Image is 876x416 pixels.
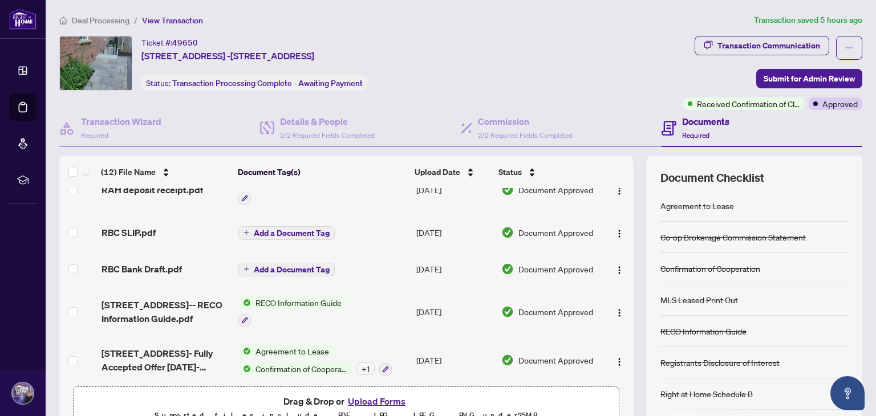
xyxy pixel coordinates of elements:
div: Transaction Communication [717,36,820,55]
img: Logo [615,229,624,238]
th: Document Tag(s) [233,156,410,188]
span: ellipsis [845,44,853,52]
span: home [59,17,67,25]
span: RBC Bank Draft.pdf [102,262,182,276]
button: Logo [610,351,628,369]
span: Upload Date [415,166,460,178]
img: Document Status [501,183,514,196]
span: (12) File Name [101,166,156,178]
td: [DATE] [412,287,497,336]
span: Transaction Processing Complete - Awaiting Payment [172,78,363,88]
span: RECO Information Guide [251,296,346,309]
span: Document Approved [518,183,593,196]
span: Deal Processing [72,15,129,26]
button: Add a Document Tag [238,226,335,240]
div: Right at Home Schedule B [660,388,753,400]
span: Received Confirmation of Closing [697,97,800,110]
div: Confirmation of Cooperation [660,262,760,275]
div: Agreement to Lease [660,199,734,212]
span: RBC SLIP.pdf [102,226,156,239]
button: Submit for Admin Review [756,69,862,88]
span: Confirmation of Cooperation [251,362,352,375]
img: Status Icon [238,296,251,309]
td: [DATE] [412,336,497,385]
span: Add a Document Tag [254,266,330,274]
h4: Commission [478,115,573,128]
img: Document Status [501,354,514,366]
div: Status: [141,75,367,91]
span: Document Approved [518,226,593,239]
img: Logo [615,266,624,275]
span: Required [81,131,108,140]
button: Open asap [830,376,865,410]
span: plus [244,266,249,272]
h4: Documents [682,115,729,128]
img: Logo [615,186,624,195]
div: Ticket #: [141,36,198,49]
span: 49650 [172,38,198,48]
img: IMG-N12277463_1.jpg [60,36,132,90]
img: Document Status [501,226,514,239]
article: Transaction saved 5 hours ago [754,14,862,27]
button: Logo [610,303,628,321]
span: [STREET_ADDRESS] -[STREET_ADDRESS] [141,49,314,63]
span: Document Approved [518,354,593,366]
span: 2/2 Required Fields Completed [280,131,375,140]
span: Submit for Admin Review [764,70,855,88]
button: Add a Document Tag [238,263,335,276]
img: Status Icon [238,345,251,357]
span: [STREET_ADDRESS]-- RECO Information Guide.pdf [102,298,230,325]
img: Logo [615,308,624,317]
img: Document Status [501,305,514,318]
th: Upload Date [410,156,494,188]
h4: Details & People [280,115,375,128]
span: Approved [822,97,858,110]
h4: Transaction Wizard [81,115,161,128]
th: (12) File Name [96,156,233,188]
span: [STREET_ADDRESS]- Fully Accepted Offer [DATE]- Submission to [PERSON_NAME] Platform.pdf [102,346,230,374]
button: Logo [610,223,628,242]
img: Status Icon [238,362,251,375]
td: [DATE] [412,165,497,214]
span: Drag & Drop or [283,394,409,409]
span: plus [244,230,249,235]
button: Logo [610,260,628,278]
div: Co-op Brokerage Commission Statement [660,231,806,243]
div: RECO Information Guide [660,325,747,337]
img: Document Status [501,263,514,275]
button: Upload Forms [344,394,409,409]
div: Registrants Disclosure of Interest [660,356,780,369]
span: Document Approved [518,305,593,318]
span: View Transaction [142,15,203,26]
button: Logo [610,181,628,199]
button: Status IconRight at Home Deposit Receipt [238,174,370,205]
button: Status IconRECO Information Guide [238,296,346,327]
button: Transaction Communication [695,36,829,55]
span: Document Checklist [660,170,764,186]
img: Logo [615,357,624,366]
span: Status [498,166,522,178]
button: Add a Document Tag [238,225,335,240]
span: Add a Document Tag [254,229,330,237]
button: Add a Document Tag [238,262,335,276]
td: [DATE] [412,251,497,287]
span: RAH deposit receipt.pdf [102,183,203,197]
span: Document Approved [518,263,593,275]
li: / [134,14,137,27]
span: 2/2 Required Fields Completed [478,131,573,140]
img: Profile Icon [12,382,34,404]
div: + 1 [356,362,375,375]
img: logo [9,9,36,30]
button: Status IconAgreement to LeaseStatus IconConfirmation of Cooperation+1 [238,345,392,376]
th: Status [494,156,599,188]
span: Required [682,131,709,140]
div: MLS Leased Print Out [660,293,738,306]
span: Agreement to Lease [251,345,334,357]
td: [DATE] [412,214,497,251]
